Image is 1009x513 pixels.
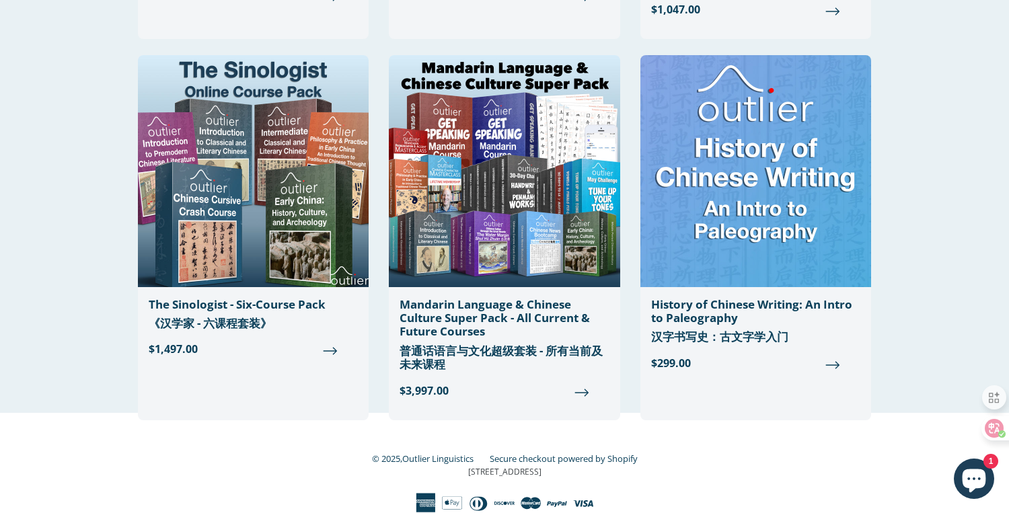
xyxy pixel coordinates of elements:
[640,55,871,287] img: History of Chinese Writing: An Intro to Paleography
[950,459,998,502] inbox-online-store-chat: Shopify online store chat
[490,452,638,465] a: Secure checkout powered by Shopify
[389,55,620,287] img: Mandarin Language & Chinese Culture Super Pack - All Current & Future Courses
[651,355,860,371] span: $299.00
[640,55,871,382] a: History of Chinese Writing: An Intro to Paleography汉字书写史：古文字学入门 $299.00
[138,55,369,287] img: The Sinologist - Six-Course Pack
[389,55,620,409] a: Mandarin Language & Chinese Culture Super Pack - All Current & Future Courses普通话语言与文化超级套装 - 所有当前及...
[149,298,358,331] div: The Sinologist - Six-Course Pack
[400,343,603,372] font: 普通话语言与文化超级套装 - 所有当前及未来课程
[138,466,871,478] p: [STREET_ADDRESS]
[149,315,272,331] font: 《汉学家 - 六课程套装》
[651,298,860,344] div: History of Chinese Writing: An Intro to Paleography
[402,452,474,465] a: Outlier Linguistics
[138,55,369,368] a: The Sinologist - Six-Course Pack《汉学家 - 六课程套装》 $1,497.00
[372,452,487,465] small: © 2025,
[400,383,609,399] span: $3,997.00
[651,1,860,17] span: $1,047.00
[651,329,788,344] font: 汉字书写史：古文字学入门
[400,298,609,372] div: Mandarin Language & Chinese Culture Super Pack - All Current & Future Courses
[149,341,358,357] span: $1,497.00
